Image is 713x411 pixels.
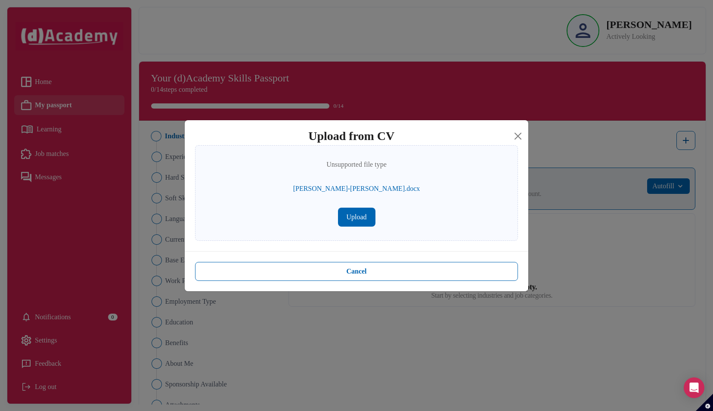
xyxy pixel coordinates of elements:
div: Upload from CV [192,127,511,145]
div: Open Intercom Messenger [684,377,704,398]
p: Unsupported file type [326,159,387,170]
button: Close [511,129,525,143]
button: Cancel [195,262,518,281]
button: Set cookie preferences [696,394,713,411]
p: [PERSON_NAME]-[PERSON_NAME].docx [293,184,420,194]
button: Upload [338,208,375,227]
